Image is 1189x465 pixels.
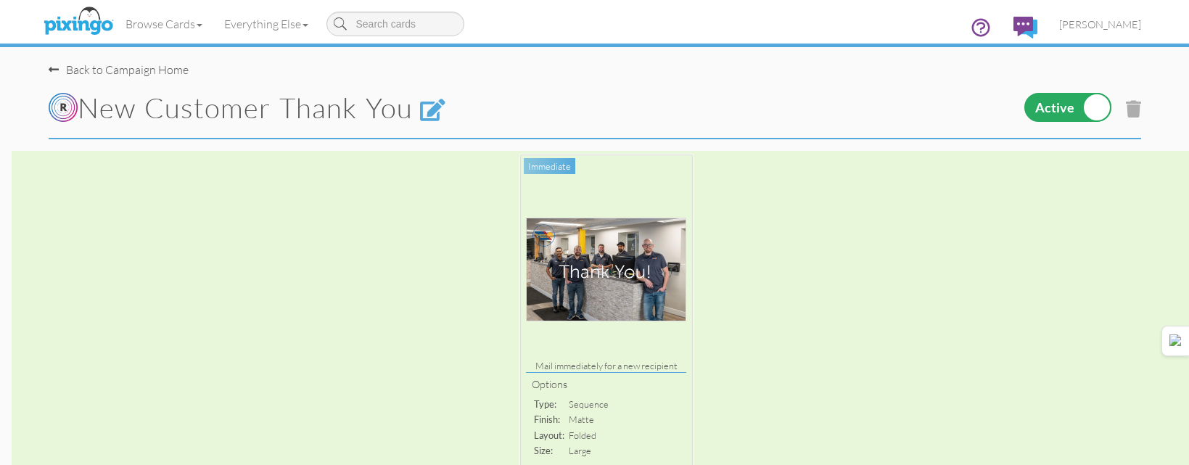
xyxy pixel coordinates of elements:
img: Detect Auto [1169,334,1182,347]
span: [PERSON_NAME] [1059,18,1141,30]
a: Browse Cards [115,6,213,42]
div: Back to Campaign Home [49,62,189,78]
iframe: Chat [1188,464,1189,465]
img: comments.svg [1013,17,1037,38]
h1: New Customer Thank You [49,93,770,123]
img: pixingo logo [40,4,117,40]
nav-back: Campaign Home [49,47,1141,78]
img: Rippll_circleswR.png [49,93,78,122]
input: Search cards [326,12,464,36]
a: Everything Else [213,6,319,42]
a: [PERSON_NAME] [1048,6,1152,43]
